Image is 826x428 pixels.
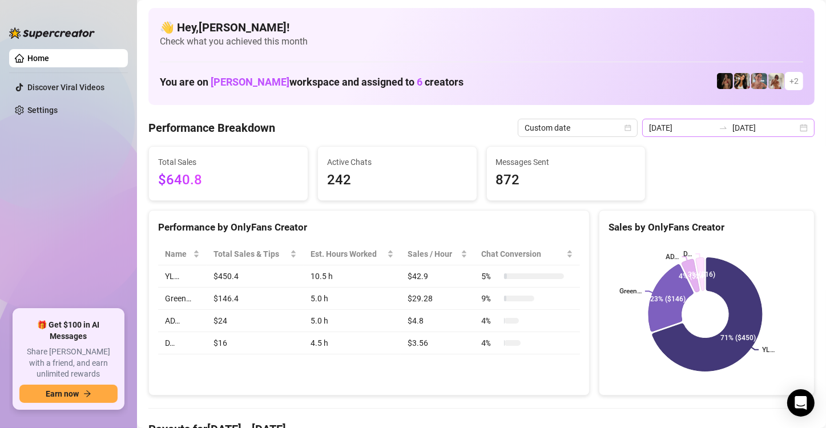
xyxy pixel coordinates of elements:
[46,389,79,398] span: Earn now
[207,265,303,288] td: $450.4
[525,119,631,136] span: Custom date
[665,253,678,261] text: AD…
[311,248,385,260] div: Est. Hours Worked
[165,248,191,260] span: Name
[481,337,499,349] span: 4 %
[327,156,468,168] span: Active Chats
[27,83,104,92] a: Discover Viral Videos
[474,243,580,265] th: Chat Conversion
[624,124,631,131] span: calendar
[719,123,728,132] span: swap-right
[732,122,797,134] input: End date
[496,169,636,191] span: 872
[762,346,775,354] text: YL…
[768,73,784,89] img: Green
[207,310,303,332] td: $24
[751,73,767,89] img: YL
[207,243,303,265] th: Total Sales & Tips
[496,156,636,168] span: Messages Sent
[683,250,692,258] text: D…
[481,248,564,260] span: Chat Conversion
[158,220,580,235] div: Performance by OnlyFans Creator
[787,389,815,417] div: Open Intercom Messenger
[27,54,49,63] a: Home
[304,332,401,354] td: 4.5 h
[158,332,207,354] td: D…
[481,314,499,327] span: 4 %
[19,320,118,342] span: 🎁 Get $100 in AI Messages
[401,265,474,288] td: $42.9
[481,270,499,282] span: 5 %
[401,332,474,354] td: $3.56
[158,265,207,288] td: YL…
[27,106,58,115] a: Settings
[207,332,303,354] td: $16
[304,265,401,288] td: 10.5 h
[327,169,468,191] span: 242
[158,288,207,310] td: Green…
[160,19,803,35] h4: 👋 Hey, [PERSON_NAME] !
[649,122,714,134] input: Start date
[158,310,207,332] td: AD…
[717,73,733,89] img: D
[19,346,118,380] span: Share [PERSON_NAME] with a friend, and earn unlimited rewards
[401,310,474,332] td: $4.8
[207,288,303,310] td: $146.4
[609,220,805,235] div: Sales by OnlyFans Creator
[789,75,799,87] span: + 2
[734,73,750,89] img: AD
[408,248,458,260] span: Sales / Hour
[9,27,95,39] img: logo-BBDzfeDw.svg
[304,310,401,332] td: 5.0 h
[158,243,207,265] th: Name
[481,292,499,305] span: 9 %
[160,35,803,48] span: Check what you achieved this month
[158,169,299,191] span: $640.8
[148,120,275,136] h4: Performance Breakdown
[83,390,91,398] span: arrow-right
[619,288,642,296] text: Green…
[417,76,422,88] span: 6
[213,248,287,260] span: Total Sales & Tips
[401,288,474,310] td: $29.28
[719,123,728,132] span: to
[211,76,289,88] span: [PERSON_NAME]
[304,288,401,310] td: 5.0 h
[158,156,299,168] span: Total Sales
[401,243,474,265] th: Sales / Hour
[160,76,464,88] h1: You are on workspace and assigned to creators
[19,385,118,403] button: Earn nowarrow-right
